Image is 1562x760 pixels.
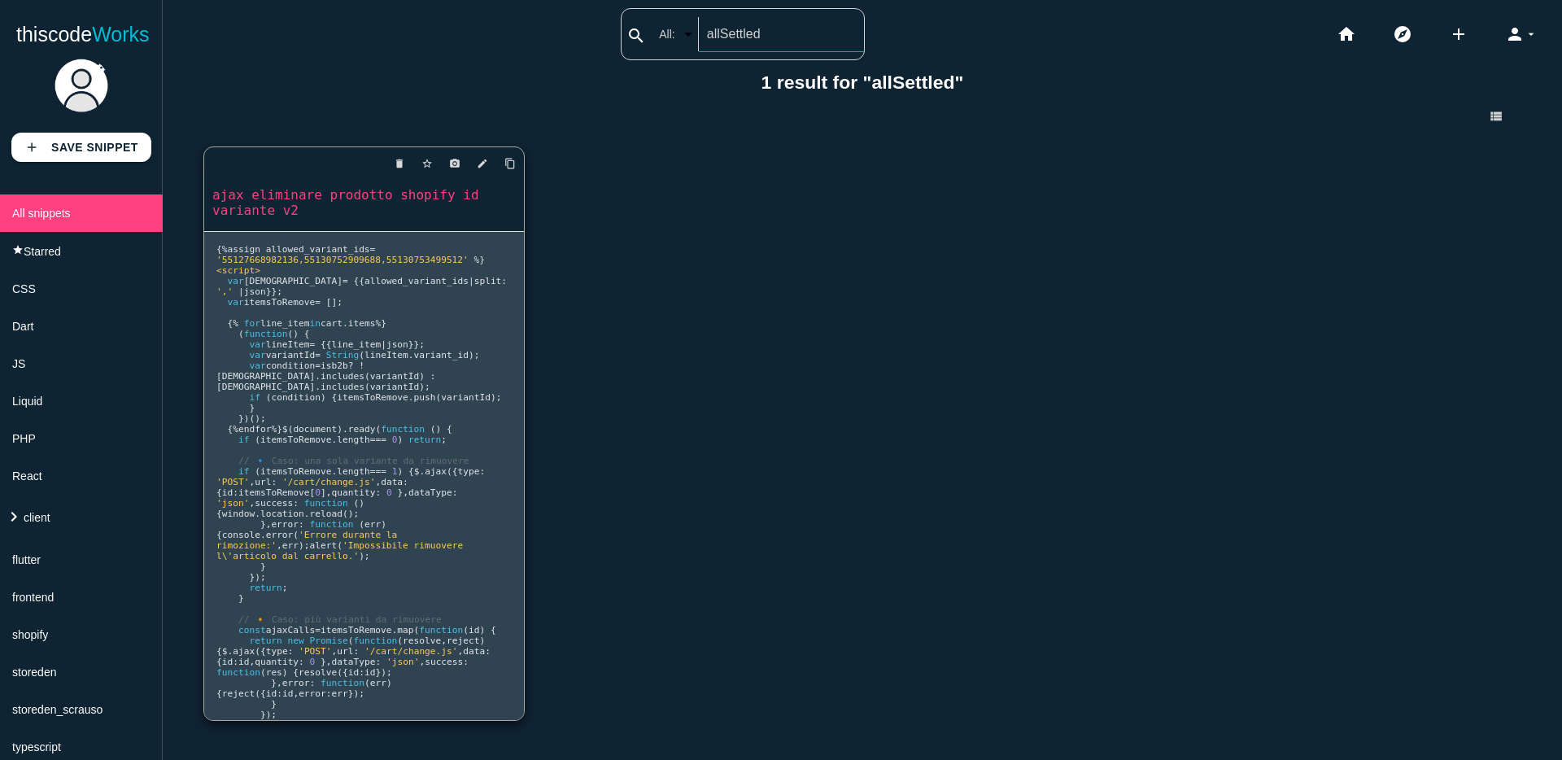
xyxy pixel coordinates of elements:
span: resolve [403,636,441,646]
span: ); [491,392,501,403]
span: ) [397,435,403,445]
span: 'Errore durante la rimozione:' [216,530,403,551]
span: function [244,329,288,339]
span: = [343,276,348,286]
span: : [375,657,381,667]
span: : [354,646,360,657]
i: view_list [1489,102,1503,129]
span: : [452,487,458,498]
span: condition [266,360,316,371]
span: id [469,625,479,636]
i: home [1337,8,1356,60]
span: : [233,487,238,498]
span: ). [337,424,347,435]
span: ], [321,487,331,498]
span: ( [359,519,364,530]
i: edit [477,149,488,178]
span: ( [375,424,381,435]
i: delete [394,149,405,178]
span: quantity [255,657,299,667]
span: line_item [332,339,382,350]
span: itemsToRemove [244,297,316,308]
span: url [337,646,353,657]
span: for [244,318,260,329]
span: ) [381,519,386,530]
span: ( [364,382,370,392]
span: isb2b [321,360,348,371]
span: ? [348,360,354,371]
span: includes [321,382,364,392]
span: ) [479,625,485,636]
span: . [304,509,310,519]
span: Dart [12,320,33,333]
span: location [260,509,304,519]
span: client [24,511,50,524]
span: . [343,318,348,329]
span: (); [343,509,359,519]
span: ); [419,382,430,392]
span: }}; [408,339,425,350]
span: %} [271,424,281,435]
span: itemsToRemove [260,435,332,445]
span: %} [375,318,386,329]
span: : [403,477,408,487]
span: reject [222,688,255,699]
span: ( [436,392,442,403]
span: document [293,424,337,435]
span: } [260,561,266,572]
span: variantId [266,350,316,360]
span: error [282,678,310,688]
span: }, [321,657,331,667]
span: . [392,625,398,636]
span: ; [282,583,288,593]
span: items [348,318,376,329]
span: // 🔹 Caso: una sola variante da rimuovere [238,456,469,466]
span: { [304,329,310,339]
span: { [216,530,222,540]
span: React [12,470,42,483]
span: ({ [337,667,347,678]
img: user.png [53,57,110,114]
span: function [419,625,463,636]
span: , [441,636,447,646]
span: ( [337,540,343,551]
span: ; [441,435,447,445]
span: function [353,636,397,646]
span: err [282,540,299,551]
span: PHP [12,432,36,445]
span: var [227,276,243,286]
span: { [216,657,222,667]
span: : [359,667,364,678]
span: = [315,350,321,360]
span: assign allowed_variant_ids [227,244,369,255]
span: storeden [12,666,56,679]
span: id [364,667,375,678]
span: ({ [447,466,457,477]
span: reload [310,509,343,519]
span: . [260,530,266,540]
span: = [310,339,316,350]
span: json [244,286,266,297]
span: storeden_scrauso [12,703,103,716]
i: add [24,133,39,162]
span: lineItem [364,350,408,360]
span: ({ [255,646,265,657]
a: addSave Snippet [11,133,151,162]
i: explore [1393,8,1412,60]
span: ajaxCalls [266,625,316,636]
span: {{ [321,339,331,350]
span: } [249,403,255,413]
span: | [469,276,474,286]
span: , [249,498,255,509]
span: function [321,678,364,688]
span: alert [310,540,338,551]
span: res [266,667,282,678]
span: [DEMOGRAPHIC_DATA] [216,382,315,392]
a: delete [381,149,405,178]
span: error [266,530,294,540]
span: id [222,487,233,498]
span: () [430,424,441,435]
span: length [337,435,369,445]
span: 1 [392,466,398,477]
span: = [315,297,321,308]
